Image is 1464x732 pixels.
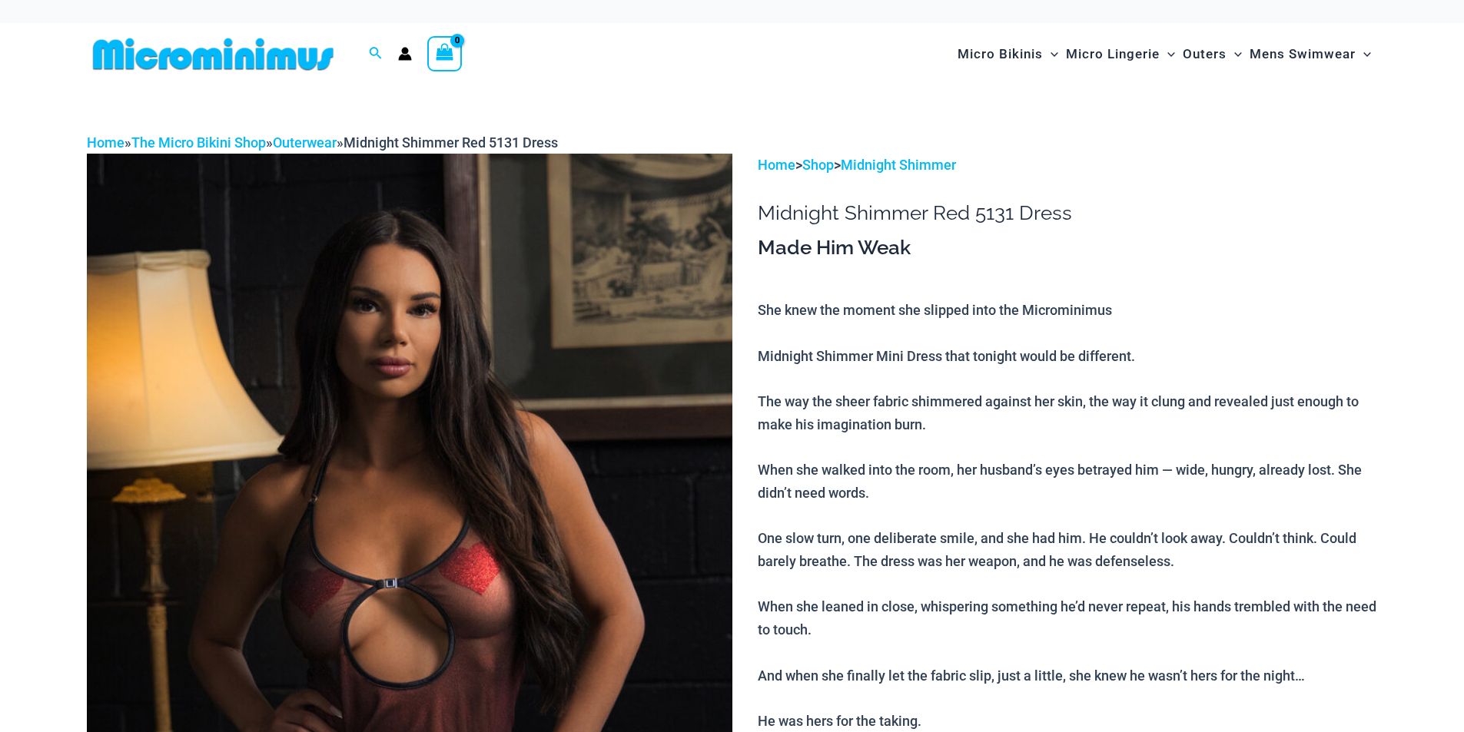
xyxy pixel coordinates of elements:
nav: Site Navigation [951,28,1378,80]
span: Menu Toggle [1356,35,1371,74]
img: MM SHOP LOGO FLAT [87,37,340,71]
span: Outers [1183,35,1227,74]
a: OutersMenu ToggleMenu Toggle [1179,31,1246,78]
h3: Made Him Weak [758,235,1377,261]
span: Menu Toggle [1043,35,1058,74]
a: Home [758,157,795,173]
a: Micro BikinisMenu ToggleMenu Toggle [954,31,1062,78]
a: Account icon link [398,47,412,61]
span: » » » [87,134,558,151]
h1: Midnight Shimmer Red 5131 Dress [758,201,1377,225]
a: View Shopping Cart, empty [427,36,463,71]
span: Menu Toggle [1227,35,1242,74]
a: The Micro Bikini Shop [131,134,266,151]
span: Micro Bikinis [958,35,1043,74]
span: Mens Swimwear [1250,35,1356,74]
a: Shop [802,157,834,173]
a: Micro LingerieMenu ToggleMenu Toggle [1062,31,1179,78]
a: Search icon link [369,45,383,64]
span: Micro Lingerie [1066,35,1160,74]
a: Mens SwimwearMenu ToggleMenu Toggle [1246,31,1375,78]
a: Home [87,134,124,151]
span: Menu Toggle [1160,35,1175,74]
a: Outerwear [273,134,337,151]
a: Midnight Shimmer [841,157,956,173]
p: > > [758,154,1377,177]
span: Midnight Shimmer Red 5131 Dress [344,134,558,151]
